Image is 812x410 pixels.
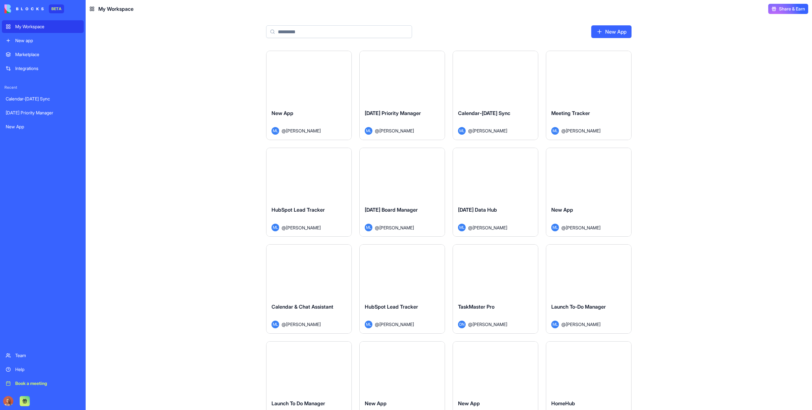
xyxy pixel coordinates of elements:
[359,148,445,237] a: [DATE] Board ManagerML@[PERSON_NAME]
[561,127,566,134] span: @
[458,127,466,135] span: ML
[779,6,805,12] span: Share & Earn
[2,34,84,47] a: New app
[272,304,333,310] span: Calendar & Chat Assistant
[359,244,445,334] a: HubSpot Lead TrackerML@[PERSON_NAME]
[551,127,559,135] span: ML
[566,127,600,134] span: [PERSON_NAME]
[453,51,538,140] a: Calendar-[DATE] SyncML@[PERSON_NAME]
[551,321,559,328] span: ML
[282,224,286,231] span: @
[379,321,414,328] span: [PERSON_NAME]
[15,23,80,30] div: My Workspace
[2,363,84,376] a: Help
[379,127,414,134] span: [PERSON_NAME]
[15,51,80,58] div: Marketplace
[365,304,418,310] span: HubSpot Lead Tracker
[4,4,44,13] img: logo
[272,207,325,213] span: HubSpot Lead Tracker
[15,380,80,387] div: Book a meeting
[2,120,84,133] a: New App
[365,207,418,213] span: [DATE] Board Manager
[15,65,80,72] div: Integrations
[2,349,84,362] a: Team
[566,321,600,328] span: [PERSON_NAME]
[6,96,80,102] div: Calendar-[DATE] Sync
[2,20,84,33] a: My Workspace
[272,127,279,135] span: ML
[561,224,566,231] span: @
[458,224,466,231] span: ML
[49,4,64,13] div: BETA
[365,224,372,231] span: ML
[458,400,480,407] span: New App
[473,321,507,328] span: [PERSON_NAME]
[2,93,84,105] a: Calendar-[DATE] Sync
[551,207,573,213] span: New App
[473,224,507,231] span: [PERSON_NAME]
[468,127,473,134] span: @
[551,110,590,116] span: Meeting Tracker
[768,4,808,14] button: Share & Earn
[458,304,494,310] span: TaskMaster Pro
[551,224,559,231] span: ML
[2,377,84,390] a: Book a meeting
[6,124,80,130] div: New App
[266,51,352,140] a: New AppML@[PERSON_NAME]
[591,25,632,38] a: New App
[546,148,632,237] a: New AppML@[PERSON_NAME]
[286,224,321,231] span: [PERSON_NAME]
[458,110,510,116] span: Calendar-[DATE] Sync
[272,224,279,231] span: ML
[365,110,421,116] span: [DATE] Priority Manager
[379,224,414,231] span: [PERSON_NAME]
[15,366,80,373] div: Help
[458,207,497,213] span: [DATE] Data Hub
[282,321,286,328] span: @
[365,127,372,135] span: ML
[272,321,279,328] span: ML
[266,148,352,237] a: HubSpot Lead TrackerML@[PERSON_NAME]
[2,48,84,61] a: Marketplace
[546,244,632,334] a: Launch To-Do ManagerML@[PERSON_NAME]
[266,244,352,334] a: Calendar & Chat AssistantML@[PERSON_NAME]
[272,110,293,116] span: New App
[468,224,473,231] span: @
[15,352,80,359] div: Team
[375,127,379,134] span: @
[375,224,379,231] span: @
[458,321,466,328] span: DN
[375,321,379,328] span: @
[286,127,321,134] span: [PERSON_NAME]
[282,127,286,134] span: @
[286,321,321,328] span: [PERSON_NAME]
[15,37,80,44] div: New app
[272,400,325,407] span: Launch To Do Manager
[359,51,445,140] a: [DATE] Priority ManagerML@[PERSON_NAME]
[3,396,13,406] img: Marina_gj5dtt.jpg
[551,400,575,407] span: HomeHub
[453,148,538,237] a: [DATE] Data HubML@[PERSON_NAME]
[98,5,134,13] span: My Workspace
[365,321,372,328] span: ML
[468,321,473,328] span: @
[2,106,84,119] a: [DATE] Priority Manager
[365,400,387,407] span: New App
[453,244,538,334] a: TaskMaster ProDN@[PERSON_NAME]
[2,62,84,75] a: Integrations
[551,304,606,310] span: Launch To-Do Manager
[473,127,507,134] span: [PERSON_NAME]
[2,85,84,90] span: Recent
[4,4,64,13] a: BETA
[546,51,632,140] a: Meeting TrackerML@[PERSON_NAME]
[566,224,600,231] span: [PERSON_NAME]
[6,110,80,116] div: [DATE] Priority Manager
[561,321,566,328] span: @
